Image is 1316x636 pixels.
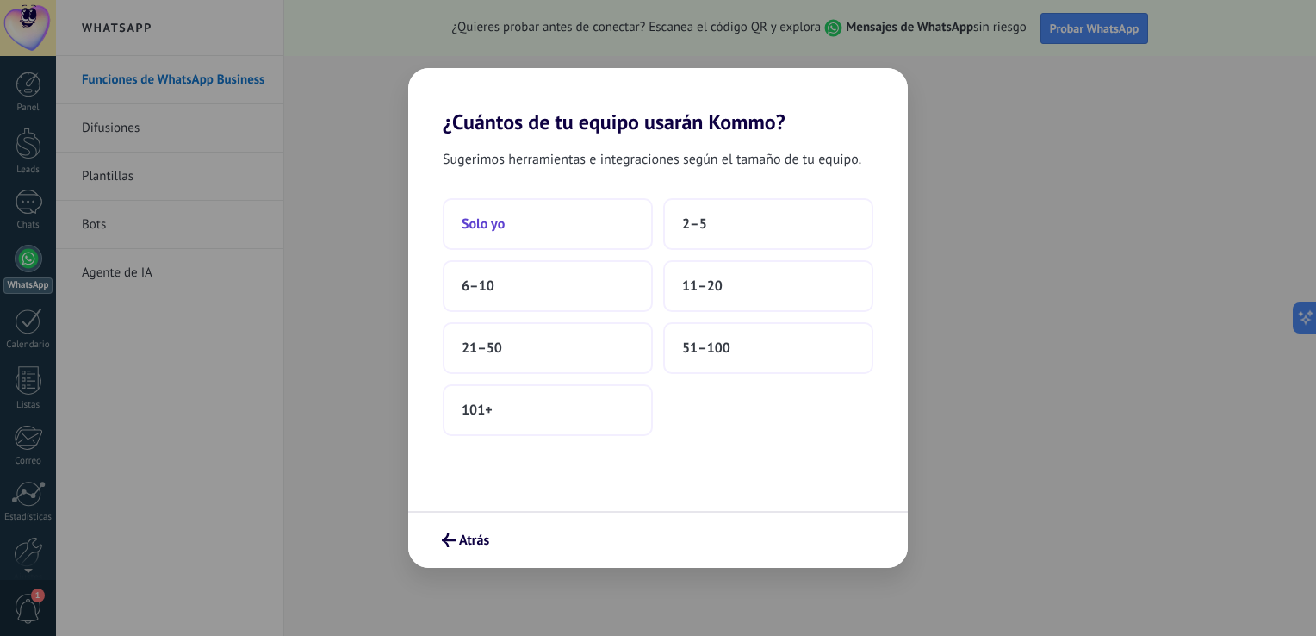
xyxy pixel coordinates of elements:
[459,534,489,546] span: Atrás
[408,68,908,134] h2: ¿Cuántos de tu equipo usarán Kommo?
[663,322,873,374] button: 51–100
[443,322,653,374] button: 21–50
[462,215,505,233] span: Solo yo
[663,260,873,312] button: 11–20
[443,260,653,312] button: 6–10
[462,402,493,419] span: 101+
[462,340,502,357] span: 21–50
[434,526,497,555] button: Atrás
[682,277,723,295] span: 11–20
[682,215,707,233] span: 2–5
[462,277,494,295] span: 6–10
[682,340,730,357] span: 51–100
[663,198,873,250] button: 2–5
[443,198,653,250] button: Solo yo
[443,148,861,171] span: Sugerimos herramientas e integraciones según el tamaño de tu equipo.
[443,384,653,436] button: 101+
